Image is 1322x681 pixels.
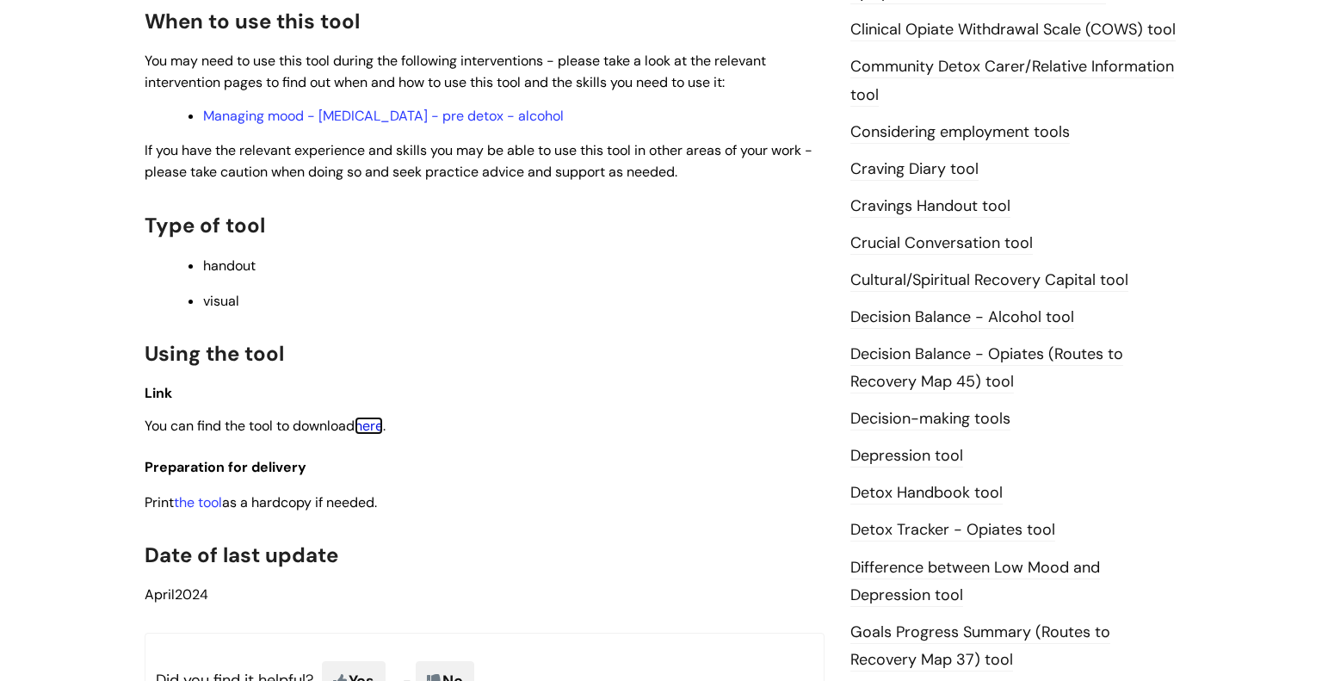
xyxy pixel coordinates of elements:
span: If you have the relevant experience and skills you may be able to use this tool in other areas of... [145,141,812,181]
a: Difference between Low Mood and Depression tool [850,557,1100,607]
a: Detox Handbook tool [850,482,1003,505]
span: You can find the tool to download [145,417,383,435]
a: Crucial Conversation tool [850,232,1033,255]
span: Type of tool [145,212,265,238]
a: Goals Progress Summary (Routes to Recovery Map 37) tool [850,622,1110,672]
a: Managing mood - [MEDICAL_DATA] - pre detox - alcohol [203,107,564,125]
a: Detox Tracker - Opiates tool [850,519,1055,542]
span: . [383,417,386,435]
span: When to use this tool [145,8,360,34]
a: the tool [174,493,222,511]
a: Cultural/Spiritual Recovery Capital tool [850,269,1128,292]
span: handout [203,257,256,275]
a: Decision Balance - Opiates (Routes to Recovery Map 45) tool [850,344,1123,393]
span: April [145,585,175,604]
a: here [355,417,383,435]
a: Depression tool [850,445,963,467]
span: Print as a hardcopy if needed. [145,493,377,511]
a: Considering employment tools [850,121,1070,144]
span: visual [203,292,239,310]
span: You may need to use this tool during the following interventions - please take a look at the rele... [145,52,766,91]
a: Decision Balance - Alcohol tool [850,306,1074,329]
span: Using the tool [145,340,284,367]
span: Preparation for delivery [145,458,306,476]
a: Craving Diary tool [850,158,979,181]
a: Decision-making tools [850,408,1010,430]
a: Cravings Handout tool [850,195,1010,218]
a: Clinical Opiate Withdrawal Scale (COWS) tool [850,19,1176,41]
span: Date of last update [145,542,338,568]
span: 2024 [145,585,208,604]
a: Community Detox Carer/Relative Information tool [850,56,1174,106]
span: Link [145,384,172,402]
